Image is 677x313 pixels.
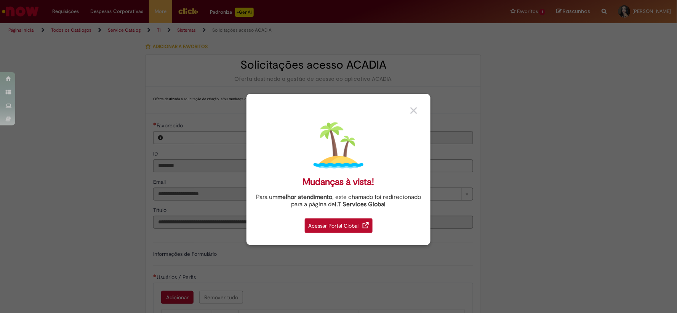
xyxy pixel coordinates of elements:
img: redirect_link.png [363,222,369,228]
strong: melhor atendimento [277,193,332,201]
img: close_button_grey.png [410,107,417,114]
div: Para um , este chamado foi redirecionado para a página de [252,194,425,208]
div: Acessar Portal Global [305,218,373,233]
a: I.T Services Global [335,196,386,208]
a: Acessar Portal Global [305,214,373,233]
div: Mudanças à vista! [303,177,375,188]
img: island.png [314,120,363,170]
